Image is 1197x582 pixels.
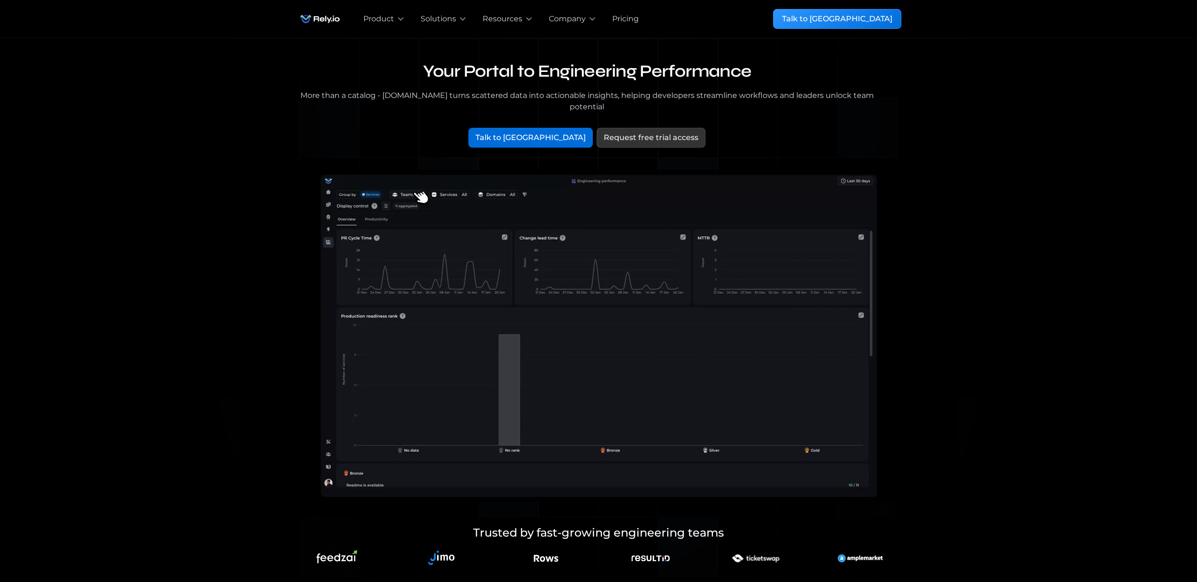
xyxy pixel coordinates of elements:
a: Request free trial access [597,128,705,148]
a: Talk to [GEOGRAPHIC_DATA] [773,9,901,29]
div: Resources [483,13,522,25]
div: Talk to [GEOGRAPHIC_DATA] [475,132,586,143]
a: Talk to [GEOGRAPHIC_DATA] [468,128,593,148]
div: Company [549,13,586,25]
img: An illustration of an explorer using binoculars [631,545,671,572]
img: Rely.io logo [296,9,344,28]
img: An illustration of an explorer using binoculars [838,545,882,572]
div: Solutions [421,13,456,25]
a: Pricing [612,13,639,25]
div: Request free trial access [604,132,698,143]
img: An illustration of an explorer using binoculars [720,545,792,572]
img: An illustration of an explorer using binoculars [317,550,357,566]
div: Product [363,13,394,25]
h1: Your Portal to Engineering Performance [296,61,879,82]
iframe: Chatbot [1135,520,1184,569]
h5: Trusted by fast-growing engineering teams [390,524,807,541]
img: An illustration of an explorer using binoculars [423,545,460,572]
div: Talk to [GEOGRAPHIC_DATA] [782,13,892,25]
img: An illustration of an explorer using binoculars [533,545,559,572]
a: home [296,9,344,28]
div: More than a catalog - [DOMAIN_NAME] turns scattered data into actionable insights, helping develo... [296,90,879,113]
